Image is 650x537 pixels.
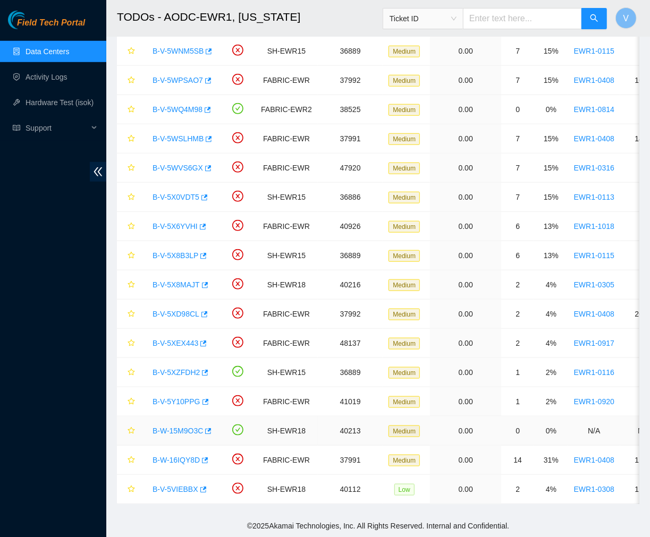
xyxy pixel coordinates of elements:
[153,251,198,260] a: B-V-5X8B3LP
[128,135,135,143] span: star
[390,11,457,27] span: Ticket ID
[501,446,534,475] td: 14
[255,358,318,387] td: SH-EWR15
[430,124,501,154] td: 0.00
[123,305,136,322] button: star
[534,212,568,241] td: 13%
[318,475,383,504] td: 40112
[501,241,534,270] td: 6
[430,446,501,475] td: 0.00
[568,416,620,446] td: N/A
[153,193,199,201] a: B-V-5X0VDT5
[430,387,501,416] td: 0.00
[534,95,568,124] td: 0%
[106,515,650,537] footer: © 2025 Akamai Technologies, Inc. All Rights Reserved. Internal and Confidential.
[255,387,318,416] td: FABRIC-EWR
[534,241,568,270] td: 13%
[318,416,383,446] td: 40213
[123,422,136,439] button: star
[534,387,568,416] td: 2%
[123,159,136,176] button: star
[123,130,136,147] button: star
[128,106,135,114] span: star
[153,76,203,84] a: B-V-5WPSAO7
[128,252,135,260] span: star
[26,73,67,81] a: Activity Logs
[128,47,135,56] span: star
[501,212,534,241] td: 6
[389,163,420,174] span: Medium
[8,19,85,33] a: Akamai TechnologiesField Tech Portal
[574,339,614,347] a: EWR1-0917
[574,76,614,84] a: EWR1-0408
[534,124,568,154] td: 15%
[574,485,614,493] a: EWR1-0308
[389,309,420,320] span: Medium
[574,105,614,114] a: EWR1-0814
[255,475,318,504] td: SH-EWR18
[255,416,318,446] td: SH-EWR18
[128,281,135,289] span: star
[463,8,582,29] input: Enter text here...
[430,241,501,270] td: 0.00
[255,183,318,212] td: SH-EWR15
[534,37,568,66] td: 15%
[534,66,568,95] td: 15%
[389,104,420,116] span: Medium
[389,279,420,291] span: Medium
[501,270,534,300] td: 2
[318,329,383,358] td: 48137
[153,456,200,464] a: B-W-16IQY8D
[123,451,136,468] button: star
[581,8,607,29] button: search
[318,154,383,183] td: 47920
[123,276,136,293] button: star
[232,103,243,114] span: check-circle
[389,133,420,145] span: Medium
[255,154,318,183] td: FABRIC-EWR
[153,368,200,377] a: B-V-5XZFDH2
[232,191,243,202] span: close-circle
[318,387,383,416] td: 41019
[128,369,135,377] span: star
[389,455,420,466] span: Medium
[534,154,568,183] td: 15%
[26,98,94,107] a: Hardware Test (isok)
[501,66,534,95] td: 7
[232,424,243,436] span: check-circle
[318,358,383,387] td: 36889
[430,66,501,95] td: 0.00
[430,95,501,124] td: 0.00
[153,134,204,143] a: B-V-5WSLHMB
[501,475,534,504] td: 2
[501,95,534,124] td: 0
[153,105,202,114] a: B-V-5WQ4M98
[318,270,383,300] td: 40216
[232,366,243,377] span: check-circle
[255,329,318,358] td: FABRIC-EWR
[389,75,420,87] span: Medium
[389,367,420,379] span: Medium
[430,416,501,446] td: 0.00
[232,483,243,494] span: close-circle
[501,387,534,416] td: 1
[501,154,534,183] td: 7
[389,425,420,437] span: Medium
[128,164,135,173] span: star
[534,358,568,387] td: 2%
[389,221,420,233] span: Medium
[232,454,243,465] span: close-circle
[90,162,106,182] span: double-left
[123,72,136,89] button: star
[123,364,136,381] button: star
[430,154,501,183] td: 0.00
[615,7,637,29] button: V
[574,164,614,172] a: EWR1-0316
[232,132,243,143] span: close-circle
[128,339,135,348] span: star
[501,300,534,329] td: 2
[501,124,534,154] td: 7
[574,280,614,289] a: EWR1-0305
[574,397,614,406] a: EWR1-0920
[123,247,136,264] button: star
